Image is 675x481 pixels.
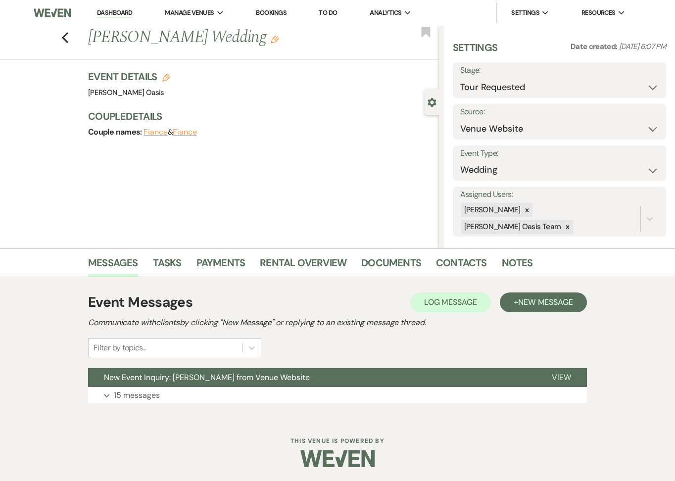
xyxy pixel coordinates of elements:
[144,128,168,136] button: Fiance
[88,255,138,277] a: Messages
[410,292,491,312] button: Log Message
[619,42,666,51] span: [DATE] 6:07 PM
[196,255,245,277] a: Payments
[34,2,71,23] img: Weven Logo
[460,63,659,78] label: Stage:
[518,297,573,307] span: New Message
[460,146,659,161] label: Event Type:
[536,368,587,387] button: View
[88,26,365,49] h1: [PERSON_NAME] Wedding
[460,105,659,119] label: Source:
[173,128,197,136] button: Fiance
[511,8,539,18] span: Settings
[461,220,563,234] div: [PERSON_NAME] Oasis Team
[552,372,571,383] span: View
[88,292,193,313] h1: Event Messages
[165,8,214,18] span: Manage Venues
[114,389,160,402] p: 15 messages
[88,88,164,97] span: [PERSON_NAME] Oasis
[144,127,196,137] span: &
[502,255,533,277] a: Notes
[436,255,487,277] a: Contacts
[88,368,536,387] button: New Event Inquiry: [PERSON_NAME] from Venue Website
[428,97,436,106] button: Close lead details
[88,317,587,329] h2: Communicate with clients by clicking "New Message" or replying to an existing message thread.
[271,35,279,44] button: Edit
[424,297,477,307] span: Log Message
[453,41,498,62] h3: Settings
[88,127,144,137] span: Couple names:
[97,8,133,18] a: Dashboard
[319,8,337,17] a: To Do
[88,109,429,123] h3: Couple Details
[256,8,287,17] a: Bookings
[88,70,170,84] h3: Event Details
[581,8,616,18] span: Resources
[370,8,401,18] span: Analytics
[153,255,182,277] a: Tasks
[500,292,587,312] button: +New Message
[361,255,421,277] a: Documents
[300,441,375,476] img: Weven Logo
[461,203,522,217] div: [PERSON_NAME]
[460,188,659,202] label: Assigned Users:
[88,387,587,404] button: 15 messages
[571,42,619,51] span: Date created:
[104,372,310,383] span: New Event Inquiry: [PERSON_NAME] from Venue Website
[94,342,146,354] div: Filter by topics...
[260,255,346,277] a: Rental Overview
